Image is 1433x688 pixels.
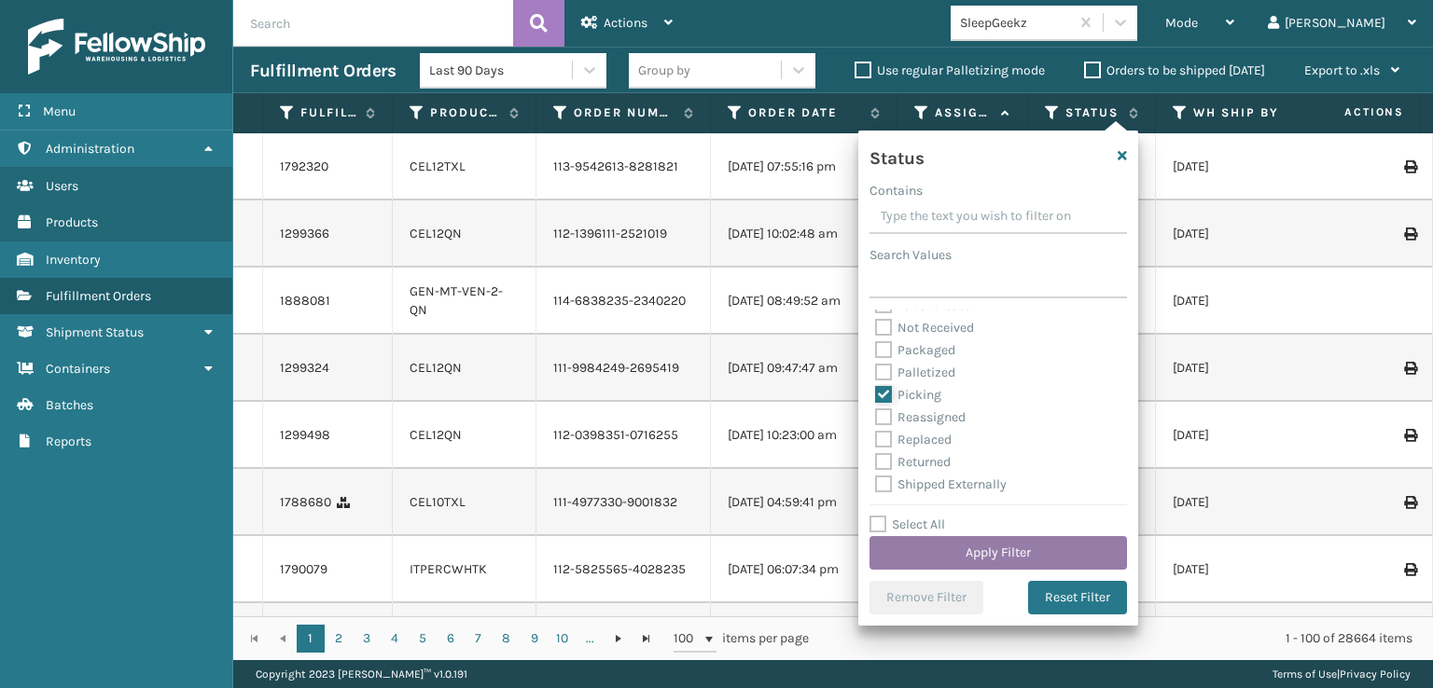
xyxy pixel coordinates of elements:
[1165,15,1198,31] span: Mode
[1156,536,1343,603] td: [DATE]
[353,625,381,653] a: 3
[1156,603,1343,670] td: [DATE]
[577,625,605,653] a: ...
[1404,496,1415,509] i: Print Label
[1286,97,1415,128] span: Actions
[410,360,462,376] a: CEL12QN
[1404,429,1415,442] i: Print Label
[633,625,661,653] a: Go to the last page
[410,226,462,241] a: CEL12QN
[300,104,356,121] label: Fulfillment Order Id
[1340,667,1411,681] a: Privacy Policy
[1273,667,1337,681] a: Terms of Use
[870,200,1127,234] input: Type the text you wish to filter on
[46,141,134,157] span: Administration
[409,625,437,653] a: 5
[46,252,101,268] span: Inventory
[536,133,711,200] td: 113-9542613-8281821
[870,536,1127,570] button: Apply Filter
[280,225,329,243] a: 1299366
[549,625,577,653] a: 10
[410,158,466,174] a: CEL12TXL
[465,625,493,653] a: 7
[1156,200,1343,268] td: [DATE]
[1404,563,1415,576] i: Print Label
[875,320,974,336] label: Not Received
[870,516,945,532] label: Select All
[536,603,711,670] td: 111-5299616-1231438
[536,469,711,536] td: 111-4977330-9001832
[430,104,500,121] label: Product SKU
[1084,62,1265,78] label: Orders to be shipped [DATE]
[521,625,549,653] a: 9
[611,631,626,646] span: Go to the next page
[1304,62,1380,78] span: Export to .xls
[410,494,466,510] a: CEL10TXL
[875,365,955,380] label: Palletized
[855,62,1045,78] label: Use regular Palletizing mode
[875,432,952,447] label: Replaced
[674,629,702,648] span: 100
[536,536,711,603] td: 112-5825565-4028235
[46,178,78,194] span: Users
[605,625,633,653] a: Go to the next page
[574,104,675,121] label: Order Number
[875,476,1007,492] label: Shipped Externally
[410,427,462,443] a: CEL12QN
[536,268,711,335] td: 114-6838235-2340220
[536,402,711,469] td: 112-0398351-0716255
[280,292,330,310] a: 1888081
[46,214,98,230] span: Products
[280,359,329,378] a: 1299324
[1156,402,1343,469] td: [DATE]
[870,581,983,614] button: Remove Filter
[1028,581,1127,614] button: Reset Filter
[935,104,992,121] label: Assigned Carrier Service
[711,603,897,670] td: [DATE] 08:47:06 pm
[1065,104,1120,121] label: Status
[711,402,897,469] td: [DATE] 10:23:00 am
[748,104,861,121] label: Order Date
[410,283,503,318] a: GEN-MT-VEN-2-QN
[1156,133,1343,200] td: [DATE]
[711,536,897,603] td: [DATE] 06:07:34 pm
[46,433,91,449] span: Reports
[711,335,897,402] td: [DATE] 09:47:47 am
[493,625,521,653] a: 8
[536,335,711,402] td: 111-9984249-2695419
[1193,104,1306,121] label: WH Ship By Date
[46,324,144,340] span: Shipment Status
[711,200,897,268] td: [DATE] 10:02:48 am
[46,397,93,413] span: Batches
[875,342,955,358] label: Packaged
[1404,362,1415,375] i: Print Label
[870,142,924,170] h4: Status
[280,493,331,512] a: 1788680
[381,625,409,653] a: 4
[1273,660,1411,688] div: |
[674,625,810,653] span: items per page
[835,629,1412,648] div: 1 - 100 of 28664 items
[604,15,647,31] span: Actions
[711,469,897,536] td: [DATE] 04:59:41 pm
[297,625,325,653] a: 1
[46,288,151,304] span: Fulfillment Orders
[1404,160,1415,173] i: Print Label
[711,268,897,335] td: [DATE] 08:49:52 am
[1156,268,1343,335] td: [DATE]
[711,133,897,200] td: [DATE] 07:55:16 pm
[437,625,465,653] a: 6
[875,409,966,425] label: Reassigned
[960,13,1071,33] div: SleepGeekz
[870,181,923,200] label: Contains
[280,158,328,176] a: 1792320
[870,245,952,265] label: Search Values
[1156,469,1343,536] td: [DATE]
[280,426,330,445] a: 1299498
[325,625,353,653] a: 2
[429,61,574,80] div: Last 90 Days
[410,561,487,577] a: ITPERCWHTK
[875,387,941,403] label: Picking
[875,454,951,470] label: Returned
[1156,335,1343,402] td: [DATE]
